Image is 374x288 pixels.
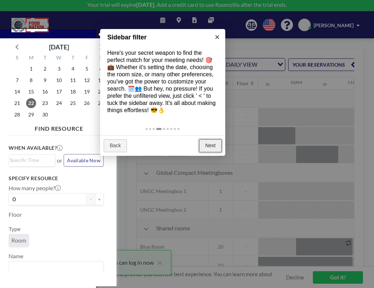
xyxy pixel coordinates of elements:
button: + [95,193,104,205]
h1: Sidebar filter [107,33,207,42]
a: Back [104,139,127,152]
a: × [209,29,225,45]
div: Here's your secret weapon to find the perfect match for your meeting needs! 🎯💼 Whether it's setti... [100,42,225,121]
a: Next [199,139,222,152]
